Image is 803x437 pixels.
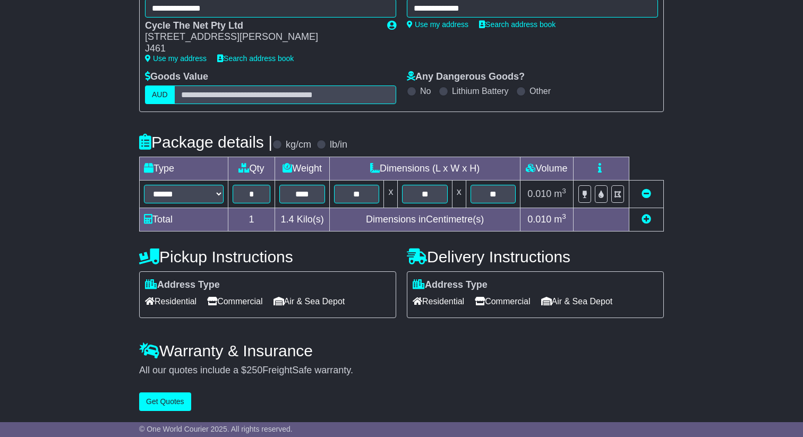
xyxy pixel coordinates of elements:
td: Volume [520,157,573,180]
td: Weight [275,157,329,180]
label: Other [529,86,551,96]
sup: 3 [562,212,566,220]
td: Qty [228,157,275,180]
label: lb/in [330,139,347,151]
a: Remove this item [642,188,651,199]
td: Dimensions (L x W x H) [330,157,520,180]
td: Dimensions in Centimetre(s) [330,208,520,231]
div: Cycle The Net Pty Ltd [145,20,377,32]
label: Any Dangerous Goods? [407,71,525,83]
td: x [452,180,466,208]
td: 1 [228,208,275,231]
td: Total [140,208,228,231]
label: AUD [145,85,175,104]
span: Residential [413,293,464,310]
span: 250 [246,365,262,375]
a: Search address book [479,20,556,29]
a: Use my address [407,20,468,29]
h4: Delivery Instructions [407,248,664,265]
label: No [420,86,431,96]
label: Goods Value [145,71,208,83]
sup: 3 [562,187,566,195]
div: All our quotes include a $ FreightSafe warranty. [139,365,664,376]
label: Address Type [145,279,220,291]
label: Lithium Battery [452,86,509,96]
div: [STREET_ADDRESS][PERSON_NAME] [145,31,377,43]
span: m [554,188,566,199]
span: Commercial [475,293,530,310]
td: x [384,180,398,208]
td: Kilo(s) [275,208,329,231]
h4: Warranty & Insurance [139,342,664,359]
span: Air & Sea Depot [274,293,345,310]
span: Air & Sea Depot [541,293,613,310]
td: Type [140,157,228,180]
div: J461 [145,43,377,55]
a: Add new item [642,214,651,225]
span: Residential [145,293,197,310]
span: m [554,214,566,225]
button: Get Quotes [139,392,191,411]
span: © One World Courier 2025. All rights reserved. [139,425,293,433]
h4: Pickup Instructions [139,248,396,265]
span: 0.010 [527,188,551,199]
a: Search address book [217,54,294,63]
span: 0.010 [527,214,551,225]
label: kg/cm [286,139,311,151]
label: Address Type [413,279,488,291]
span: Commercial [207,293,262,310]
span: 1.4 [281,214,294,225]
a: Use my address [145,54,207,63]
h4: Package details | [139,133,272,151]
